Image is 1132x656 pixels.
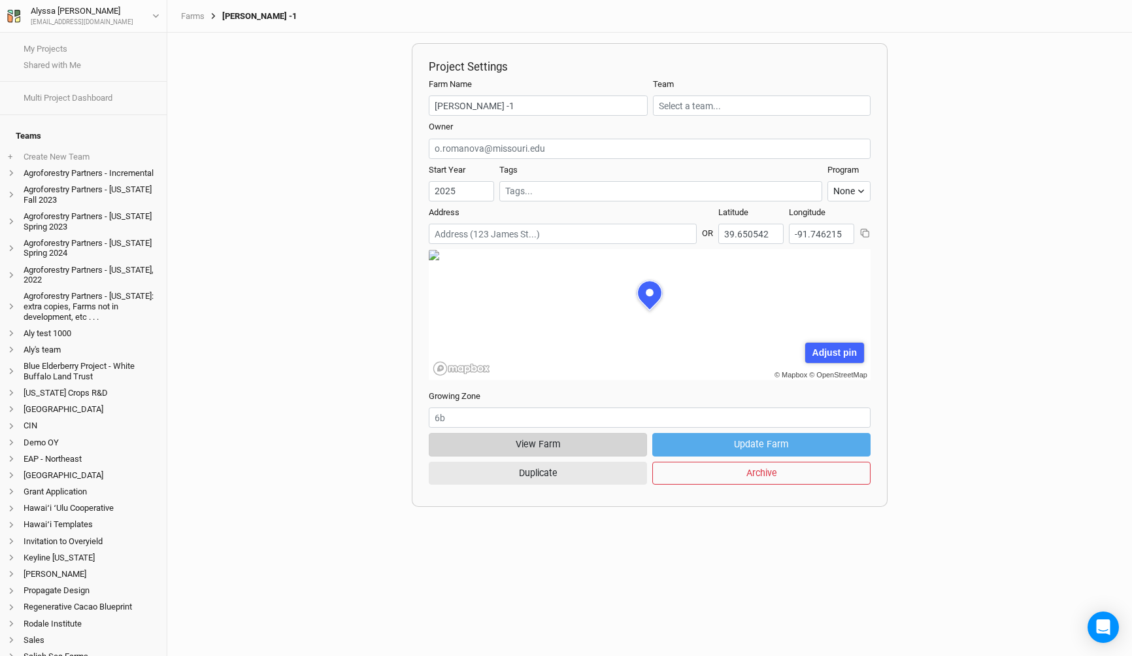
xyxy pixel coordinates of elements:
[8,123,159,149] h4: Teams
[429,164,465,176] label: Start Year
[429,95,648,116] input: Project/Farm Name
[653,78,674,90] label: Team
[7,4,160,27] button: Alyssa [PERSON_NAME][EMAIL_ADDRESS][DOMAIN_NAME]
[429,390,480,402] label: Growing Zone
[31,18,133,27] div: [EMAIL_ADDRESS][DOMAIN_NAME]
[827,181,871,201] button: None
[718,224,784,244] input: Latitude
[789,207,825,218] label: Longitude
[205,11,297,22] div: [PERSON_NAME] -1
[181,11,205,22] a: Farms
[833,184,855,198] div: None
[827,164,859,176] label: Program
[774,371,807,379] a: © Mapbox
[809,371,867,379] a: © OpenStreetMap
[429,462,647,485] button: Duplicate
[31,5,133,18] div: Alyssa [PERSON_NAME]
[505,184,816,198] input: Tags...
[499,164,518,176] label: Tags
[805,343,863,363] div: Adjust pin
[652,433,871,456] button: Update Farm
[653,95,871,116] input: Select a team...
[1088,612,1119,643] div: Open Intercom Messenger
[429,224,697,244] input: Address (123 James St...)
[429,181,494,201] input: Start Year
[702,217,713,239] div: OR
[429,60,871,73] h2: Project Settings
[429,78,472,90] label: Farm Name
[429,121,453,133] label: Owner
[859,228,871,239] button: Copy
[789,224,854,244] input: Longitude
[718,207,748,218] label: Latitude
[652,462,871,485] button: Archive
[429,407,871,428] input: 6b
[8,152,12,162] span: +
[429,139,871,159] input: o.romanova@missouri.edu
[429,433,647,456] button: View Farm
[429,207,459,218] label: Address
[433,361,490,376] a: Mapbox logo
